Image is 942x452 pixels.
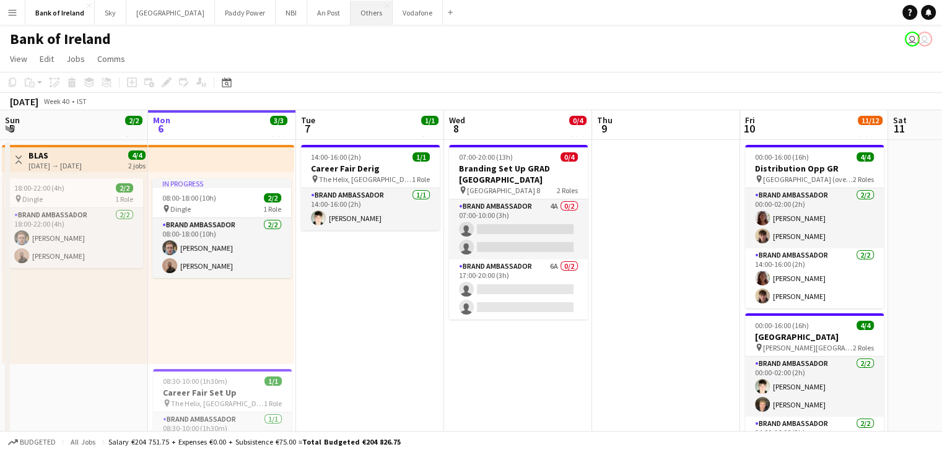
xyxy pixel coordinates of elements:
[276,1,307,25] button: NBI
[393,1,443,25] button: Vodafone
[917,32,932,46] app-user-avatar: Katie Shovlin
[853,175,874,184] span: 2 Roles
[449,163,588,185] h3: Branding Set Up GRAD [GEOGRAPHIC_DATA]
[3,121,20,136] span: 5
[422,126,438,136] div: 1 Job
[299,121,315,136] span: 7
[171,399,264,408] span: The Helix, [GEOGRAPHIC_DATA]
[421,116,438,125] span: 1/1
[126,1,215,25] button: [GEOGRAPHIC_DATA]
[68,437,98,446] span: All jobs
[449,199,588,259] app-card-role: Brand Ambassador4A0/207:00-10:00 (3h)
[66,53,85,64] span: Jobs
[14,183,64,193] span: 18:00-22:00 (4h)
[745,357,884,417] app-card-role: Brand Ambassador2/200:00-02:00 (2h)[PERSON_NAME][PERSON_NAME]
[858,126,882,136] div: 4 Jobs
[459,152,513,162] span: 07:00-20:00 (13h)
[153,387,292,398] h3: Career Fair Set Up
[857,152,874,162] span: 4/4
[557,186,578,195] span: 2 Roles
[4,208,143,268] app-card-role: Brand Ambassador2/218:00-22:00 (4h)[PERSON_NAME][PERSON_NAME]
[163,376,227,386] span: 08:30-10:00 (1h30m)
[449,145,588,319] div: 07:00-20:00 (13h)0/4Branding Set Up GRAD [GEOGRAPHIC_DATA] [GEOGRAPHIC_DATA] 82 RolesBrand Ambass...
[263,204,281,214] span: 1 Role
[25,1,95,25] button: Bank of Ireland
[763,175,853,184] span: [GEOGRAPHIC_DATA] (overnight)
[755,321,809,330] span: 00:00-16:00 (16h)
[301,145,440,230] app-job-card: 14:00-16:00 (2h)1/1Career Fair Derig The Helix, [GEOGRAPHIC_DATA]1 RoleBrand Ambassador1/114:00-1...
[271,126,290,136] div: 2 Jobs
[570,126,586,136] div: 1 Job
[745,248,884,308] app-card-role: Brand Ambassador2/214:00-16:00 (2h)[PERSON_NAME][PERSON_NAME]
[28,150,82,161] h3: BLAS
[108,437,401,446] div: Salary €204 751.75 + Expenses €0.00 + Subsistence €75.00 =
[449,115,465,126] span: Wed
[745,188,884,248] app-card-role: Brand Ambassador2/200:00-02:00 (2h)[PERSON_NAME][PERSON_NAME]
[61,51,90,67] a: Jobs
[351,1,393,25] button: Others
[115,194,133,204] span: 1 Role
[152,178,291,188] div: In progress
[264,193,281,202] span: 2/2
[412,175,430,184] span: 1 Role
[5,51,32,67] a: View
[10,95,38,108] div: [DATE]
[6,435,58,449] button: Budgeted
[40,53,54,64] span: Edit
[97,53,125,64] span: Comms
[905,32,920,46] app-user-avatar: Katie Shovlin
[745,163,884,174] h3: Distribution Opp GR
[891,121,907,136] span: 11
[116,183,133,193] span: 2/2
[126,126,142,136] div: 1 Job
[215,1,276,25] button: Paddy Power
[10,30,111,48] h1: Bank of Ireland
[893,115,907,126] span: Sat
[152,178,291,278] div: In progress08:00-18:00 (10h)2/2 Dingle1 RoleBrand Ambassador2/208:00-18:00 (10h)[PERSON_NAME][PER...
[128,160,146,170] div: 2 jobs
[153,115,170,126] span: Mon
[319,175,412,184] span: The Helix, [GEOGRAPHIC_DATA]
[35,51,59,67] a: Edit
[853,343,874,352] span: 2 Roles
[41,97,72,106] span: Week 40
[745,115,755,126] span: Fri
[595,121,613,136] span: 9
[152,218,291,278] app-card-role: Brand Ambassador2/208:00-18:00 (10h)[PERSON_NAME][PERSON_NAME]
[447,121,465,136] span: 8
[307,1,351,25] button: An Post
[449,259,588,319] app-card-role: Brand Ambassador6A0/217:00-20:00 (3h)
[270,116,287,125] span: 3/3
[162,193,216,202] span: 08:00-18:00 (10h)
[301,188,440,230] app-card-role: Brand Ambassador1/114:00-16:00 (2h)[PERSON_NAME]
[745,331,884,342] h3: [GEOGRAPHIC_DATA]
[857,321,874,330] span: 4/4
[597,115,613,126] span: Thu
[5,115,20,126] span: Sun
[22,194,43,204] span: Dingle
[151,121,170,136] span: 6
[302,437,401,446] span: Total Budgeted €204 826.75
[743,121,755,136] span: 10
[20,438,56,446] span: Budgeted
[412,152,430,162] span: 1/1
[858,116,883,125] span: 11/12
[10,53,27,64] span: View
[4,178,143,268] app-job-card: 18:00-22:00 (4h)2/2 Dingle1 RoleBrand Ambassador2/218:00-22:00 (4h)[PERSON_NAME][PERSON_NAME]
[467,186,540,195] span: [GEOGRAPHIC_DATA] 8
[125,116,142,125] span: 2/2
[311,152,361,162] span: 14:00-16:00 (2h)
[560,152,578,162] span: 0/4
[95,1,126,25] button: Sky
[745,145,884,308] app-job-card: 00:00-16:00 (16h)4/4Distribution Opp GR [GEOGRAPHIC_DATA] (overnight)2 RolesBrand Ambassador2/200...
[77,97,87,106] div: IST
[92,51,130,67] a: Comms
[569,116,587,125] span: 0/4
[264,376,282,386] span: 1/1
[301,163,440,174] h3: Career Fair Derig
[755,152,809,162] span: 00:00-16:00 (16h)
[28,161,82,170] div: [DATE] → [DATE]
